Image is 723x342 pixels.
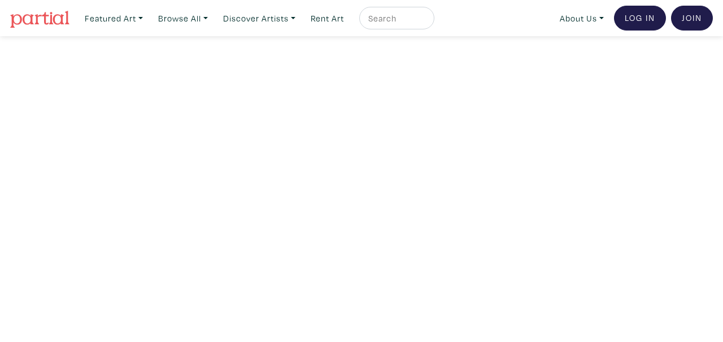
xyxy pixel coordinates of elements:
a: Discover Artists [218,7,300,30]
a: Browse All [153,7,213,30]
a: Log In [614,6,666,31]
a: Featured Art [80,7,148,30]
input: Search [367,11,424,25]
a: Join [671,6,713,31]
a: About Us [555,7,609,30]
a: Rent Art [306,7,349,30]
